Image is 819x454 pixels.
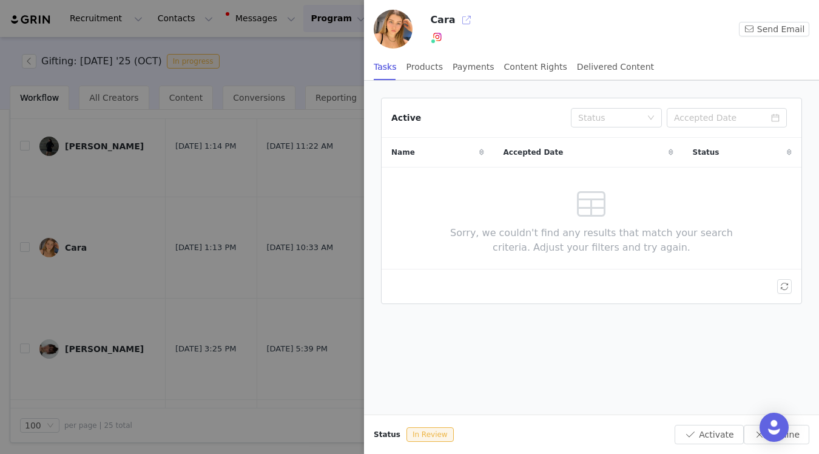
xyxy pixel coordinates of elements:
button: Decline [744,425,809,444]
span: In Review [406,427,454,442]
article: Active [381,98,802,304]
span: Accepted Date [504,147,564,158]
div: Open Intercom Messenger [760,413,789,442]
div: Products [406,53,443,81]
h3: Cara [430,13,455,27]
i: icon: calendar [771,113,780,122]
div: Active [391,112,421,124]
span: Name [391,147,415,158]
button: Activate [675,425,743,444]
input: Accepted Date [667,108,787,127]
div: Payments [453,53,494,81]
div: Tasks [374,53,397,81]
i: icon: down [647,114,655,123]
div: Status [578,112,641,124]
div: Content Rights [504,53,567,81]
span: Sorry, we couldn't find any results that match your search criteria. Adjust your filters and try ... [432,226,752,255]
img: instagram.svg [433,32,442,42]
button: Send Email [739,22,809,36]
div: Delivered Content [577,53,654,81]
img: f2af49cf-07a4-4209-82a6-ee486c1bd185.jpg [374,10,413,49]
span: Status [374,429,400,440]
span: Status [693,147,720,158]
